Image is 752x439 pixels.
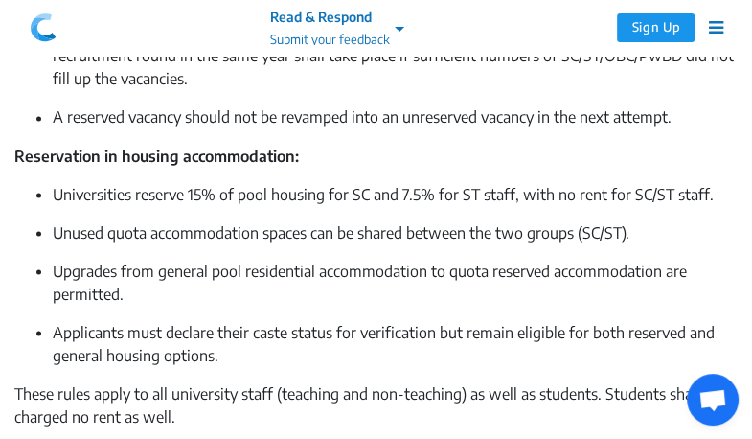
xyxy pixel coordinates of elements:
img: mobile-logo.svg [29,13,57,42]
p: Upgrades from general pool residential accommodation to quota reserved accommodation are permitted. [53,259,738,305]
p: Unused quota accommodation spaces can be shared between the two groups (SC/ST). [53,220,738,243]
p: Applicants must declare their caste status for verification but remain eligible for both reserved... [53,320,738,366]
p: A reserved vacancy should not be revamped into an unreserved vacancy in the next attempt. [53,105,738,128]
p: These rules apply to all university staff (teaching and non-teaching) as well as students. Studen... [14,381,738,427]
b: Reservation in housing accommodation: [14,146,299,165]
button: Sign Up [617,13,695,42]
p: Universities reserve 15% of pool housing for SC and 7.5% for ST staff, with no rent for SC/ST staff. [53,182,738,205]
p: Submit your feedback [270,31,390,50]
a: Open chat [687,374,739,426]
